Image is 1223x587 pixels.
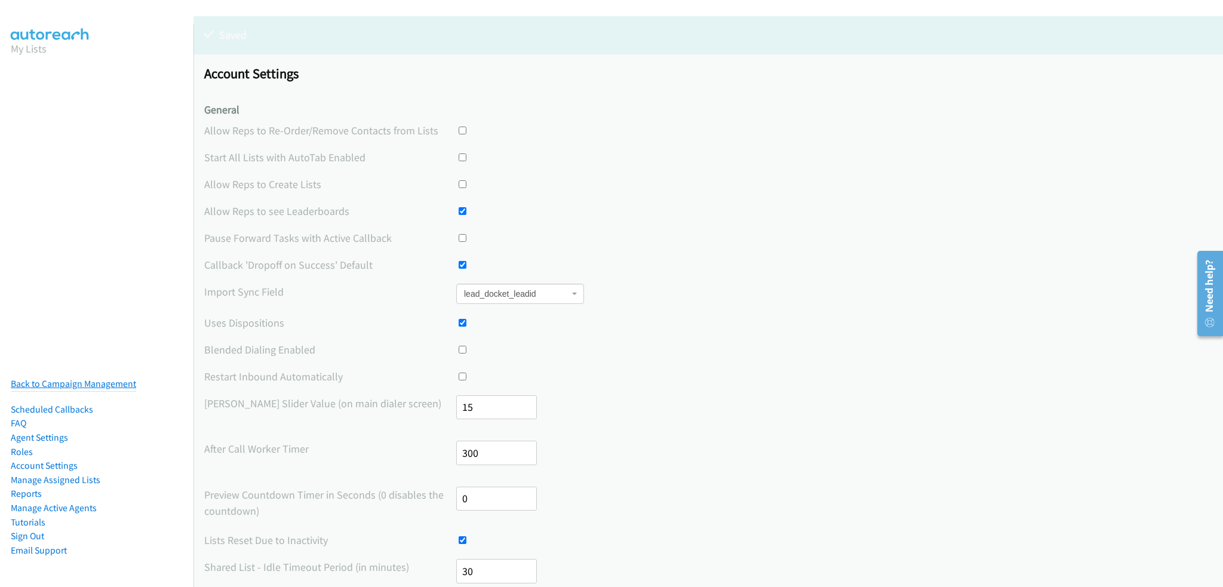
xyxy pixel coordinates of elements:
[204,342,456,358] label: Blended Dialing Enabled
[204,27,1212,43] p: Saved
[204,284,456,300] label: Import Sync Field
[204,230,456,246] label: Pause Forward Tasks with Active Callback
[11,545,67,556] a: Email Support
[11,417,26,429] a: FAQ
[11,42,47,56] a: My Lists
[11,460,78,471] a: Account Settings
[204,315,456,331] label: Uses Dispositions
[204,65,1212,82] h1: Account Settings
[1189,246,1223,341] iframe: Resource Center
[204,203,456,219] label: Allow Reps to see Leaderboards
[464,288,569,300] span: lead_docket_leadid
[11,378,136,389] a: Back to Campaign Management
[204,176,456,192] label: Allow Reps to Create Lists
[11,488,42,499] a: Reports
[204,149,456,165] label: Start All Lists with AutoTab Enabled
[204,103,1212,117] h4: General
[11,530,44,542] a: Sign Out
[11,517,45,528] a: Tutorials
[204,441,456,457] label: After Call Worker Timer
[204,559,456,575] label: Shared List - Idle Timeout Period (in minutes)
[204,532,456,548] label: Lists Reset Due to Inactivity
[204,257,456,273] label: Callback 'Dropoff on Success' Default
[456,284,584,304] span: lead_docket_leadid
[11,446,33,457] a: Roles
[11,474,100,485] a: Manage Assigned Lists
[204,487,456,519] label: Preview Countdown Timer in Seconds (0 disables the countdown)
[204,368,456,385] label: Restart Inbound Automatically
[204,122,456,139] label: Allow Reps to Re-Order/Remove Contacts from Lists
[11,432,68,443] a: Agent Settings
[204,395,456,411] label: [PERSON_NAME] Slider Value (on main dialer screen)
[11,404,93,415] a: Scheduled Callbacks
[11,502,97,514] a: Manage Active Agents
